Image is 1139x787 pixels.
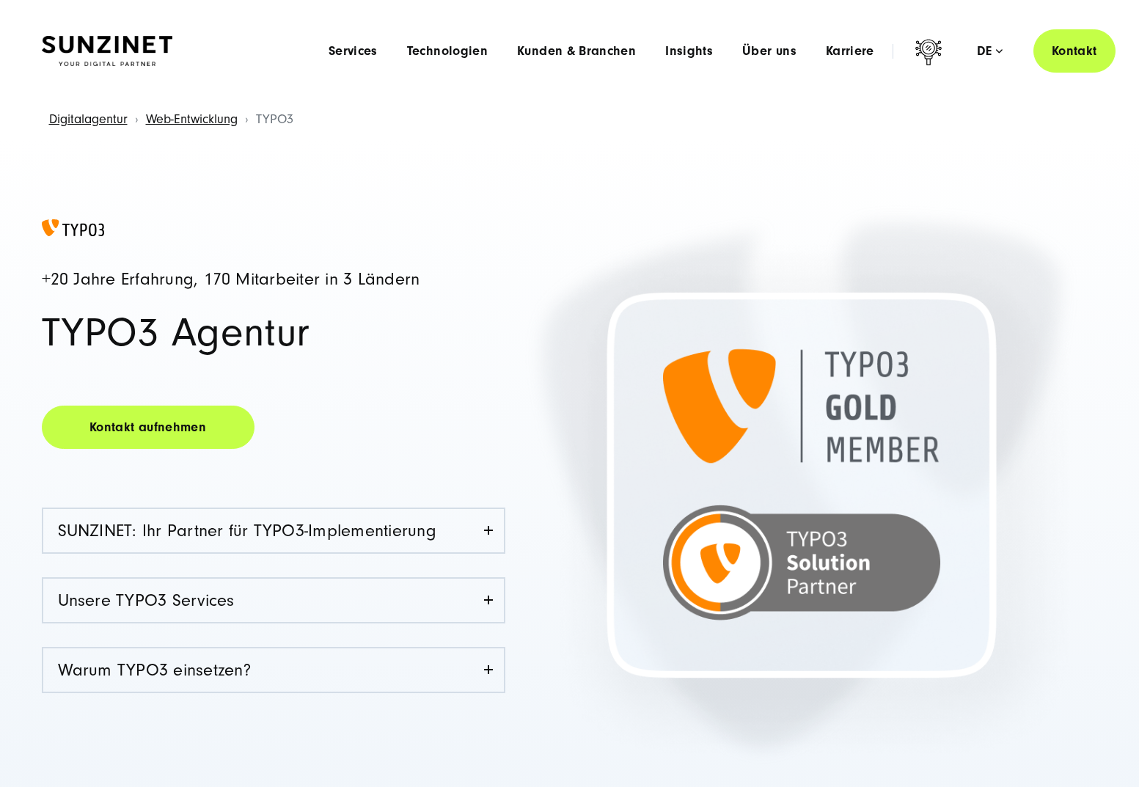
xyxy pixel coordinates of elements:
a: Karriere [826,44,874,59]
h1: TYPO3 Agentur [42,312,505,354]
span: TYPO3 [256,111,293,127]
img: TYPO3 Agentur Partnerlogo für Gold Member SUNZINET [522,202,1081,768]
a: Services [329,44,378,59]
a: Über uns [742,44,796,59]
a: Kunden & Branchen [517,44,636,59]
a: Warum TYPO3 einsetzen? [43,648,504,692]
a: Digitalagentur [49,111,128,127]
a: Unsere TYPO3 Services [43,579,504,622]
a: Web-Entwicklung [146,111,238,127]
a: Insights [665,44,713,59]
a: Kontakt aufnehmen [42,406,254,449]
img: TYPO3 Agentur Logo farbig [42,219,104,237]
a: Technologien [407,44,488,59]
a: Kontakt [1033,29,1116,73]
div: de [977,44,1003,59]
img: SUNZINET Full Service Digital Agentur [42,36,172,67]
a: SUNZINET: Ihr Partner für TYPO3-Implementierung [43,509,504,552]
h4: +20 Jahre Erfahrung, 170 Mitarbeiter in 3 Ländern [42,271,505,289]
